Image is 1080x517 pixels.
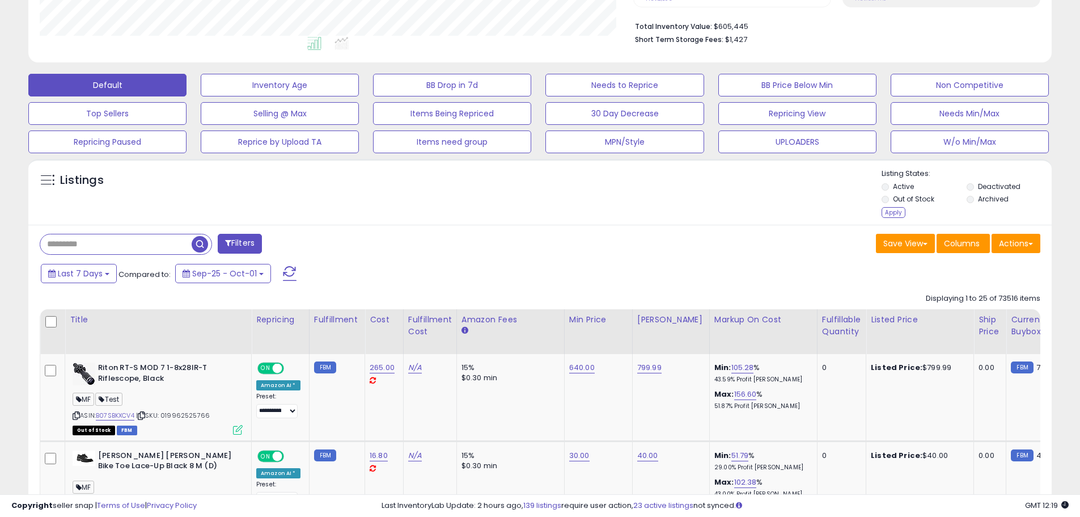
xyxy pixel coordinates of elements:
h5: Listings [60,173,104,188]
a: 139 listings [523,500,561,511]
a: Terms of Use [97,500,145,511]
a: 640.00 [569,362,595,373]
button: Top Sellers [28,102,187,125]
a: 51.79 [731,450,749,461]
div: Title [70,314,247,326]
div: Current Buybox Price [1011,314,1069,338]
div: Amazon AI * [256,380,300,390]
div: % [714,477,808,498]
div: Last InventoryLab Update: 2 hours ago, require user action, not synced. [382,501,1069,511]
span: Test [95,393,122,406]
a: 30.00 [569,450,590,461]
b: Listed Price: [871,362,922,373]
div: Listed Price [871,314,969,326]
div: 0 [822,451,857,461]
button: UPLOADERS [718,131,876,153]
small: FBM [1011,362,1033,373]
label: Archived [978,194,1009,204]
button: BB Drop in 7d [373,74,531,96]
div: % [714,363,808,384]
a: 40.00 [637,450,658,461]
span: MF [73,393,94,406]
button: Default [28,74,187,96]
button: BB Price Below Min [718,74,876,96]
span: MF [73,481,94,494]
div: Amazon Fees [461,314,560,326]
b: Min: [714,450,731,461]
div: 15% [461,363,556,373]
b: Max: [714,477,734,487]
span: ON [259,451,273,461]
div: $799.99 [871,363,965,373]
span: Columns [944,238,980,249]
span: All listings that are currently out of stock and unavailable for purchase on Amazon [73,426,115,435]
span: 2025-10-9 12:19 GMT [1025,500,1069,511]
p: Listing States: [882,169,1052,179]
a: B07SBKXCV4 [96,411,134,421]
div: Cost [370,314,399,326]
div: % [714,451,808,472]
div: % [714,389,808,410]
b: Listed Price: [871,450,922,461]
li: $605,445 [635,19,1032,32]
div: Apply [882,207,905,218]
small: Amazon Fees. [461,326,468,336]
label: Out of Stock [893,194,934,204]
span: 799.99 [1036,362,1061,373]
button: 30 Day Decrease [545,102,704,125]
small: FBM [314,362,336,373]
button: Needs to Reprice [545,74,704,96]
strong: Copyright [11,500,53,511]
button: Sep-25 - Oct-01 [175,264,271,283]
span: Compared to: [118,269,171,280]
span: | SKU: 019962525766 [136,411,210,420]
a: N/A [408,450,422,461]
span: Last 7 Days [58,268,103,279]
button: Repricing Paused [28,131,187,153]
small: FBM [1011,449,1033,461]
div: Ship Price [979,314,1001,338]
img: 31RRP1UZLNL._SL40_.jpg [73,451,95,466]
small: FBM [314,449,336,461]
b: Max: [714,389,734,400]
div: Displaying 1 to 25 of 73516 items [926,293,1040,304]
button: W/o Min/Max [891,131,1049,153]
b: [PERSON_NAME] [PERSON_NAME] Bike Toe Lace-Up Black 8 M (D) [98,451,236,474]
label: Deactivated [978,182,1020,191]
b: Short Term Storage Fees: [635,35,723,44]
button: MPN/Style [545,131,704,153]
b: Total Inventory Value: [635,22,712,31]
button: Last 7 Days [41,264,117,283]
button: Selling @ Max [201,102,359,125]
button: Reprice by Upload TA [201,131,359,153]
b: Min: [714,362,731,373]
div: 15% [461,451,556,461]
p: 29.00% Profit [PERSON_NAME] [714,464,808,472]
div: 0.00 [979,363,997,373]
div: Fulfillment [314,314,360,326]
button: Needs Min/Max [891,102,1049,125]
span: $1,427 [725,34,747,45]
a: 23 active listings [633,500,693,511]
img: 418hPfOYIiL._SL40_.jpg [73,363,95,385]
button: Save View [876,234,935,253]
span: OFF [282,364,300,373]
a: Privacy Policy [147,500,197,511]
div: Min Price [569,314,628,326]
button: Items Being Repriced [373,102,531,125]
a: 16.80 [370,450,388,461]
div: 0.00 [979,451,997,461]
a: 265.00 [370,362,395,373]
div: Fulfillable Quantity [822,314,861,338]
div: Preset: [256,481,300,506]
a: N/A [408,362,422,373]
div: Amazon AI * [256,468,300,478]
a: 156.60 [734,389,757,400]
th: The percentage added to the cost of goods (COGS) that forms the calculator for Min & Max prices. [709,309,817,354]
button: Filters [218,234,262,254]
div: Markup on Cost [714,314,812,326]
a: 105.28 [731,362,754,373]
span: FBM [117,426,137,435]
div: $0.30 min [461,461,556,471]
div: Repricing [256,314,304,326]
